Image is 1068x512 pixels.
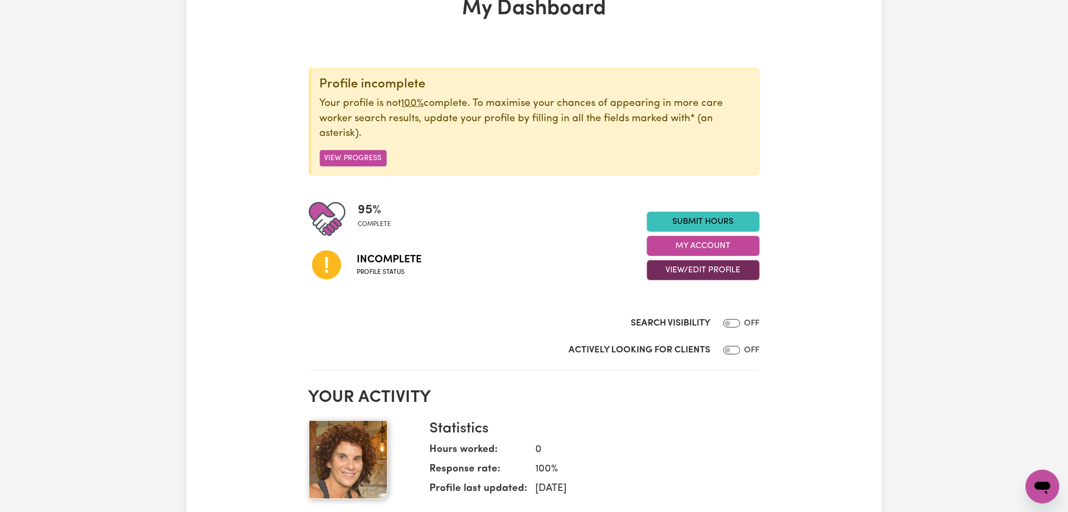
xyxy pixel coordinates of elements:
dt: Profile last updated: [430,481,527,501]
label: Search Visibility [631,317,711,330]
span: Profile status [357,268,422,277]
button: View/Edit Profile [647,260,760,280]
span: 95 % [358,201,391,220]
dd: 100 % [527,462,751,477]
div: Profile incomplete [320,77,751,92]
span: OFF [744,346,760,355]
a: Submit Hours [647,212,760,232]
div: Profile completeness: 95% [358,201,400,238]
iframe: Button to launch messaging window [1026,470,1060,504]
dt: Response rate: [430,462,527,481]
dt: Hours worked: [430,442,527,462]
button: View Progress [320,150,387,166]
dd: 0 [527,442,751,458]
button: My Account [647,236,760,256]
label: Actively Looking for Clients [569,343,711,357]
u: 100% [401,99,424,109]
img: Your profile picture [309,420,388,499]
span: OFF [744,319,760,328]
p: Your profile is not complete. To maximise your chances of appearing in more care worker search re... [320,96,751,142]
span: complete [358,220,391,229]
span: Incomplete [357,252,422,268]
h2: Your activity [309,388,760,408]
dd: [DATE] [527,481,751,497]
h3: Statistics [430,420,751,438]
